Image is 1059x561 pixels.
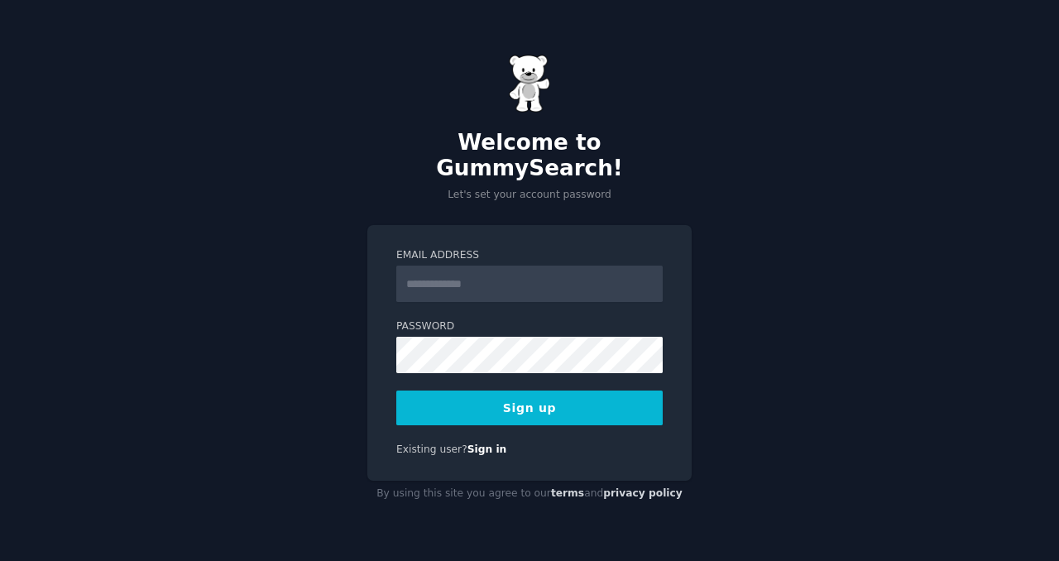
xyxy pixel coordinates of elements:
[367,130,692,182] h2: Welcome to GummySearch!
[396,248,663,263] label: Email Address
[396,319,663,334] label: Password
[603,487,683,499] a: privacy policy
[396,391,663,425] button: Sign up
[396,444,467,455] span: Existing user?
[367,481,692,507] div: By using this site you agree to our and
[467,444,507,455] a: Sign in
[367,188,692,203] p: Let's set your account password
[551,487,584,499] a: terms
[509,55,550,113] img: Gummy Bear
